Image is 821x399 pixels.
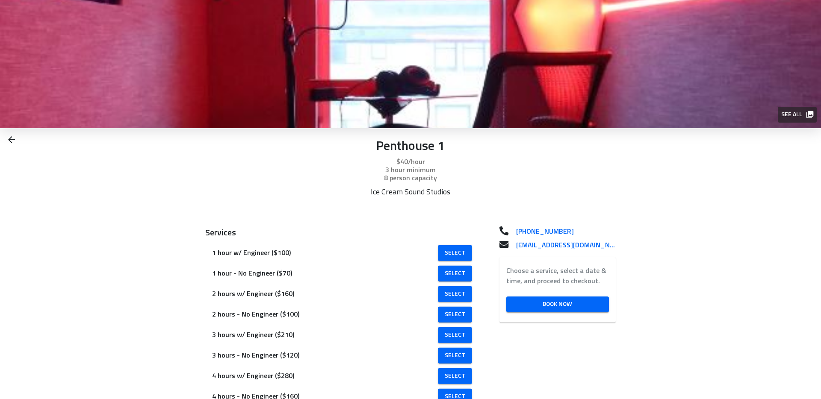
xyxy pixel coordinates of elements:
[308,188,513,197] p: Ice Cream Sound Studios
[205,173,616,183] p: 8 person capacity
[438,245,472,261] a: Select
[212,371,439,381] span: 4 hours w/ Engineer ($280)
[778,107,817,123] button: See all
[445,350,465,361] span: Select
[509,226,616,237] a: [PHONE_NUMBER]
[506,266,609,286] label: Choose a service, select a date & time, and proceed to checkout.
[205,157,616,167] p: $40/hour
[212,309,439,320] span: 2 hours - No Engineer ($100)
[205,139,616,155] p: Penthouse 1
[445,268,465,279] span: Select
[445,371,465,381] span: Select
[438,368,472,384] a: Select
[205,226,479,239] h3: Services
[212,248,439,258] span: 1 hour w/ Engineer ($100)
[205,325,479,345] div: 3 hours w/ Engineer ($210)
[781,109,812,120] span: See all
[438,286,472,302] a: Select
[212,330,439,340] span: 3 hours w/ Engineer ($210)
[205,165,616,175] p: 3 hour minimum
[212,350,439,361] span: 3 hours - No Engineer ($120)
[205,263,479,284] div: 1 hour - No Engineer ($70)
[445,309,465,320] span: Select
[438,327,472,343] a: Select
[205,284,479,304] div: 2 hours w/ Engineer ($160)
[205,366,479,386] div: 4 hours w/ Engineer ($280)
[212,289,439,299] span: 2 hours w/ Engineer ($160)
[212,268,439,279] span: 1 hour - No Engineer ($70)
[438,266,472,282] a: Select
[445,330,465,340] span: Select
[438,307,472,323] a: Select
[438,348,472,364] a: Select
[445,248,465,258] span: Select
[513,299,602,310] span: Book Now
[506,296,609,312] a: Book Now
[205,345,479,366] div: 3 hours - No Engineer ($120)
[445,289,465,299] span: Select
[509,240,616,250] a: [EMAIL_ADDRESS][DOMAIN_NAME]
[205,243,479,263] div: 1 hour w/ Engineer ($100)
[205,304,479,325] div: 2 hours - No Engineer ($100)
